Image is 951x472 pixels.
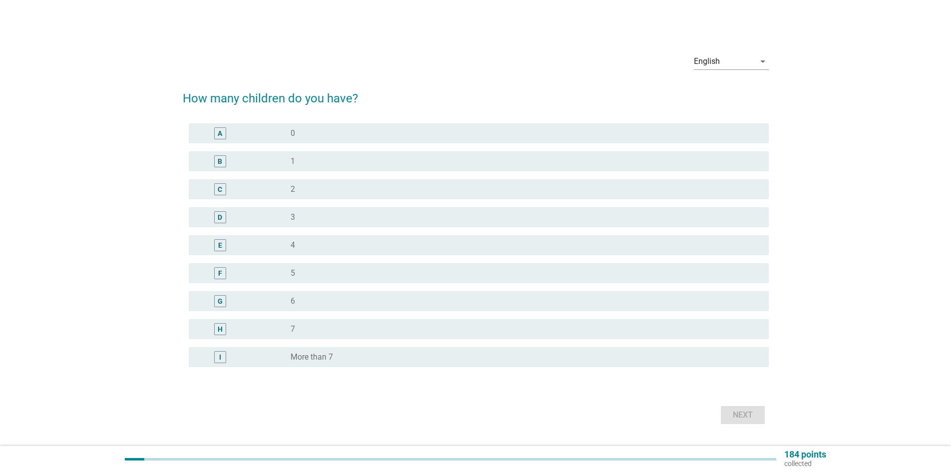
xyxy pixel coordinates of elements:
h2: How many children do you have? [183,79,769,107]
p: collected [784,459,826,468]
p: 184 points [784,450,826,459]
label: 3 [291,212,295,222]
div: D [218,212,222,222]
div: B [218,156,222,166]
i: arrow_drop_down [757,55,769,67]
label: 7 [291,324,295,334]
label: 5 [291,268,295,278]
label: 2 [291,184,295,194]
div: I [219,352,221,362]
label: More than 7 [291,352,333,362]
div: F [218,268,222,278]
div: English [694,57,720,66]
label: 0 [291,128,295,138]
div: G [218,296,223,306]
label: 6 [291,296,295,306]
div: E [218,240,222,250]
div: H [218,324,223,334]
label: 1 [291,156,295,166]
div: C [218,184,222,194]
div: A [218,128,222,138]
label: 4 [291,240,295,250]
